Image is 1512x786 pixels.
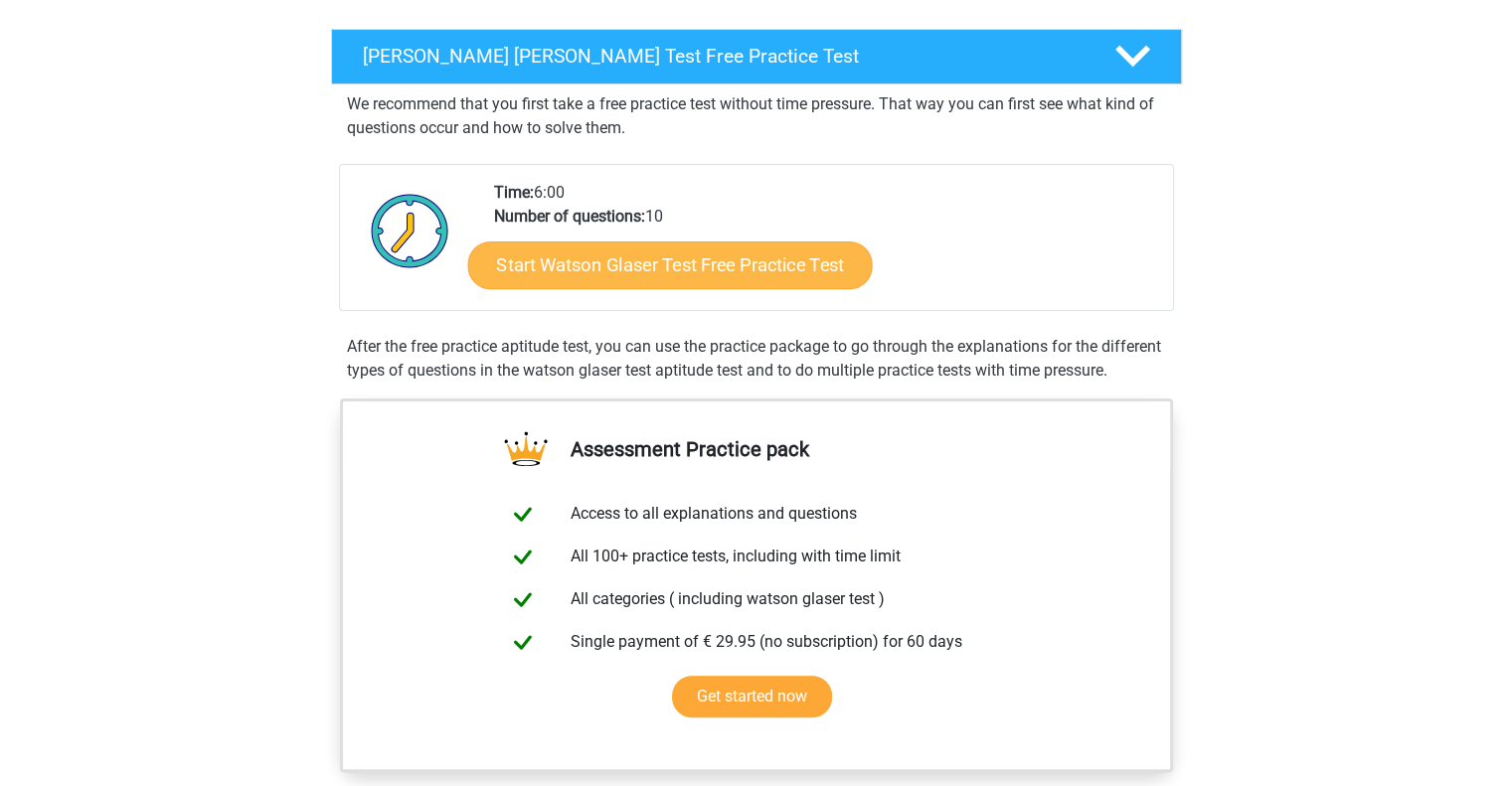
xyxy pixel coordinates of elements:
[479,181,1172,310] div: 6:00 10
[467,241,872,289] a: Start Watson Glaser Test Free Practice Test
[494,183,534,202] b: Time:
[347,92,1166,140] p: We recommend that you first take a free practice test without time pressure. That way you can fir...
[323,29,1190,84] a: [PERSON_NAME] [PERSON_NAME] Test Free Practice Test
[360,181,460,280] img: Clock
[672,676,832,717] a: Get started now
[363,45,1083,68] h4: [PERSON_NAME] [PERSON_NAME] Test Free Practice Test
[494,207,645,226] b: Number of questions:
[339,335,1174,383] div: After the free practice aptitude test, you can use the practice package to go through the explana...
